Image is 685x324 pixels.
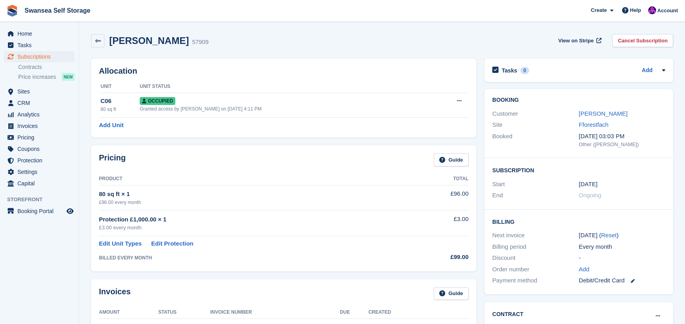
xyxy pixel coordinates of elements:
div: Granted access by [PERSON_NAME] on [DATE] 4:11 PM [140,105,429,112]
a: menu [4,155,75,166]
span: Help [630,6,641,14]
a: Fforestfach [579,121,609,128]
a: menu [4,166,75,177]
span: Subscriptions [17,51,65,62]
a: Price increases NEW [18,72,75,81]
th: Total [409,173,469,185]
h2: Invoices [99,287,131,300]
a: Cancel Subscription [612,34,673,47]
div: 80 sq ft × 1 [99,190,409,199]
a: Swansea Self Storage [21,4,93,17]
span: Capital [17,178,65,189]
a: Reset [601,232,617,238]
span: Sites [17,86,65,97]
span: Invoices [17,120,65,132]
a: Add [642,66,653,75]
h2: Tasks [502,67,517,74]
span: View on Stripe [558,37,594,45]
a: Guide [434,287,469,300]
span: Booking Portal [17,206,65,217]
h2: Contract [492,310,524,318]
div: Debit/Credit Card [579,276,666,285]
td: £96.00 [409,185,469,210]
div: £96.00 every month [99,199,409,206]
a: menu [4,109,75,120]
h2: Allocation [99,67,469,76]
div: Other ([PERSON_NAME]) [579,141,666,149]
div: Discount [492,253,579,263]
a: [PERSON_NAME] [579,110,628,117]
a: Add Unit [99,121,123,130]
div: End [492,191,579,200]
h2: Subscription [492,166,665,174]
th: Product [99,173,409,185]
a: menu [4,206,75,217]
a: menu [4,51,75,62]
a: Preview store [65,206,75,216]
div: 0 [520,67,529,74]
td: £3.00 [409,210,469,236]
div: £99.00 [409,253,469,262]
span: Pricing [17,132,65,143]
a: menu [4,86,75,97]
div: 57909 [192,38,209,47]
h2: Pricing [99,153,126,166]
img: stora-icon-8386f47178a22dfd0bd8f6a31ec36ba5ce8667c1dd55bd0f319d3a0aa187defe.svg [6,5,18,17]
span: Ongoing [579,192,602,198]
div: Booked [492,132,579,149]
th: Invoice Number [210,306,340,319]
a: menu [4,143,75,154]
span: Analytics [17,109,65,120]
div: - [579,253,666,263]
span: Account [657,7,678,15]
time: 2024-10-21 00:00:00 UTC [579,180,598,189]
div: BILLED EVERY MONTH [99,254,409,261]
div: 80 sq ft [101,106,140,113]
div: Start [492,180,579,189]
div: Order number [492,265,579,274]
a: View on Stripe [555,34,603,47]
div: Protection £1,000.00 × 1 [99,215,409,224]
a: Edit Protection [151,239,194,248]
a: menu [4,178,75,189]
span: Create [591,6,607,14]
h2: Booking [492,97,665,103]
span: Home [17,28,65,39]
div: Payment method [492,276,579,285]
div: Customer [492,109,579,118]
span: CRM [17,97,65,109]
div: NEW [62,73,75,81]
a: menu [4,120,75,132]
a: Contracts [18,63,75,71]
a: Guide [434,153,469,166]
th: Unit Status [140,80,429,93]
th: Created [368,306,469,319]
span: Settings [17,166,65,177]
div: £3.00 every month [99,224,409,232]
a: Edit Unit Types [99,239,142,248]
img: Donna Davies [648,6,656,14]
div: C06 [101,97,140,106]
h2: [PERSON_NAME] [109,35,189,46]
th: Amount [99,306,158,319]
h2: Billing [492,217,665,225]
div: Next invoice [492,231,579,240]
div: Every month [579,242,666,252]
span: Storefront [7,196,79,204]
span: Tasks [17,40,65,51]
span: Occupied [140,97,175,105]
th: Unit [99,80,140,93]
span: Coupons [17,143,65,154]
a: menu [4,132,75,143]
a: Add [579,265,590,274]
th: Status [158,306,211,319]
div: [DATE] ( ) [579,231,666,240]
div: Site [492,120,579,130]
a: menu [4,40,75,51]
span: Price increases [18,73,56,81]
a: menu [4,97,75,109]
th: Due [340,306,368,319]
div: Billing period [492,242,579,252]
a: menu [4,28,75,39]
span: Protection [17,155,65,166]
